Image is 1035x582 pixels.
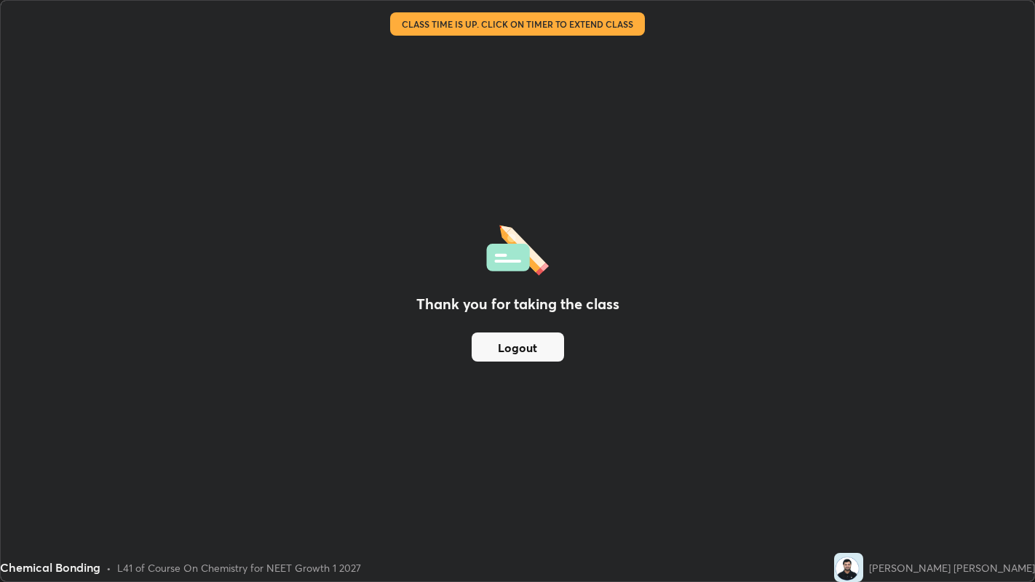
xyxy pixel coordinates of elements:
[117,560,361,575] div: L41 of Course On Chemistry for NEET Growth 1 2027
[834,553,863,582] img: 9bacbe2b33384c509b0da76cea644c4d.jpg
[416,293,619,315] h2: Thank you for taking the class
[472,332,564,362] button: Logout
[869,560,1035,575] div: [PERSON_NAME] [PERSON_NAME]
[486,220,549,276] img: offlineFeedback.1438e8b3.svg
[106,560,111,575] div: •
